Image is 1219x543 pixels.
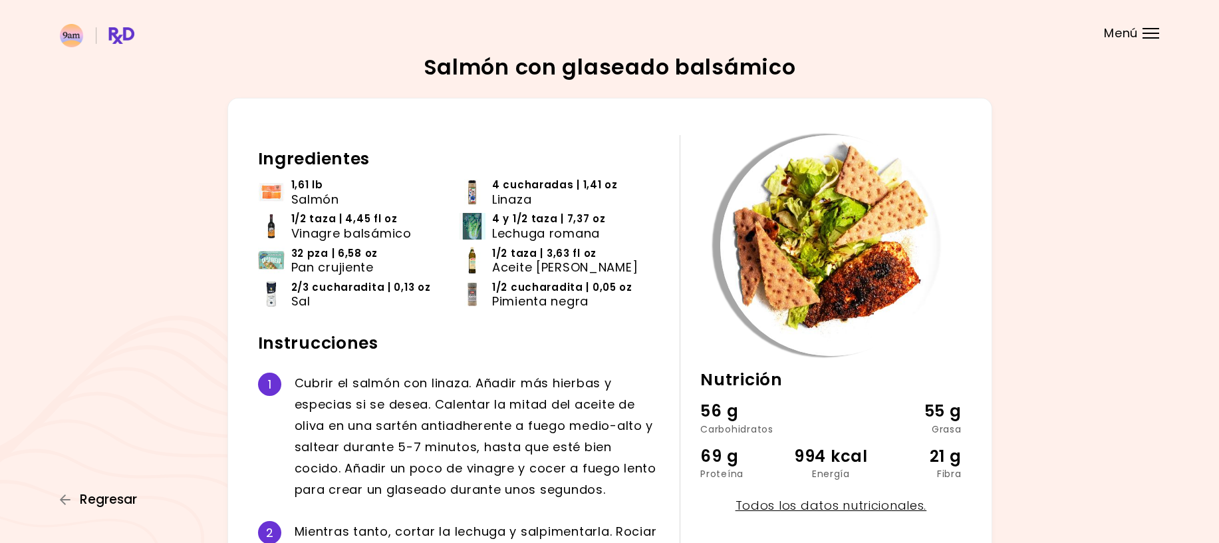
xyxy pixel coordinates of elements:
[700,399,787,424] div: 56 g
[291,212,398,226] span: 1/2 taza | 4,45 fl oz
[736,497,927,514] a: Todos los datos nutricionales.
[291,280,431,295] span: 2/3 cucharadita | 0,13 oz
[258,148,660,170] h2: Ingredientes
[875,469,962,478] div: Fibra
[492,246,597,261] span: 1/2 taza | 3,63 fl oz
[492,226,600,241] span: Lechuga romana
[875,399,962,424] div: 55 g
[492,294,589,309] span: Pimienta negra
[291,260,374,275] span: Pan crujiente
[492,212,606,226] span: 4 y 1/2 taza | 7,37 oz
[295,373,660,500] div: C u b r i r e l s a l m ó n c o n l i n a z a . A ñ a d i r m á s h i e r b a s y e s p e c i a s...
[492,178,618,192] span: 4 cucharadas | 1,41 oz
[492,260,638,275] span: Aceite [PERSON_NAME]
[787,469,875,478] div: Energía
[700,369,961,391] h2: Nutrición
[700,425,787,434] div: Carbohidratos
[700,469,787,478] div: Proteína
[60,24,134,47] img: RxDiet
[60,492,140,507] button: Regresar
[1104,27,1138,39] span: Menú
[492,192,531,207] span: Linaza
[787,444,875,469] div: 994 kcal
[291,294,311,309] span: Sal
[291,226,412,241] span: Vinagre balsámico
[291,246,378,261] span: 32 pza | 6,58 oz
[258,333,660,354] h2: Instrucciones
[875,425,962,434] div: Grasa
[80,492,137,507] span: Regresar
[291,192,339,207] span: Salmón
[258,373,281,396] div: 1
[875,444,962,469] div: 21 g
[291,178,323,192] span: 1,61 lb
[492,280,632,295] span: 1/2 cucharadita | 0,05 oz
[700,444,787,469] div: 69 g
[424,57,796,78] h2: Salmón con glaseado balsámico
